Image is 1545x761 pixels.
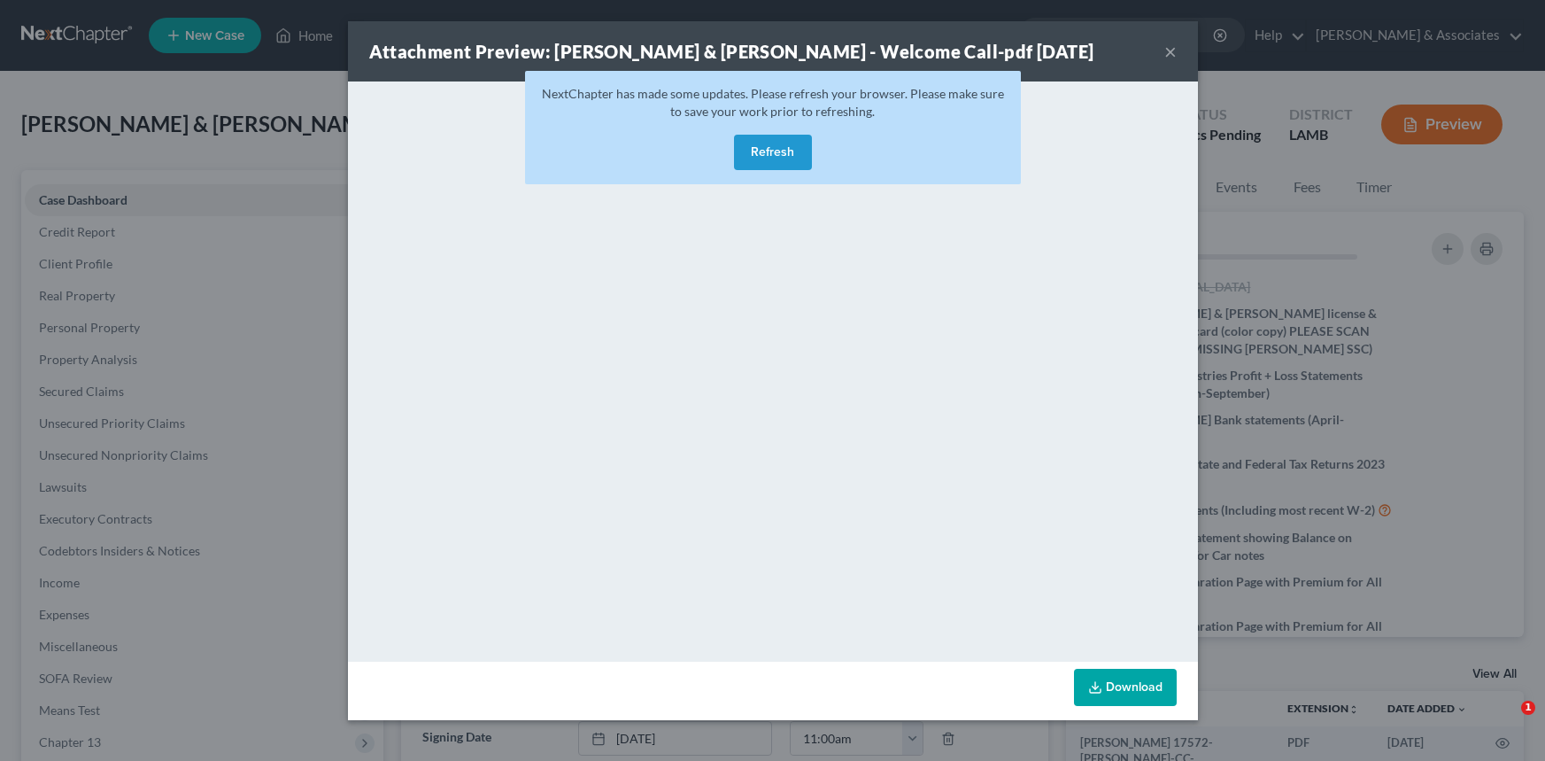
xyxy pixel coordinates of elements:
span: NextChapter has made some updates. Please refresh your browser. Please make sure to save your wor... [542,86,1004,119]
iframe: Intercom live chat [1485,701,1527,743]
strong: Attachment Preview: [PERSON_NAME] & [PERSON_NAME] - Welcome Call-pdf [DATE] [369,41,1094,62]
a: Download [1074,669,1177,706]
iframe: <object ng-attr-data='[URL][DOMAIN_NAME]' type='application/pdf' width='100%' height='650px'></ob... [348,82,1198,657]
button: Refresh [734,135,812,170]
span: 1 [1521,701,1535,715]
button: × [1164,41,1177,62]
